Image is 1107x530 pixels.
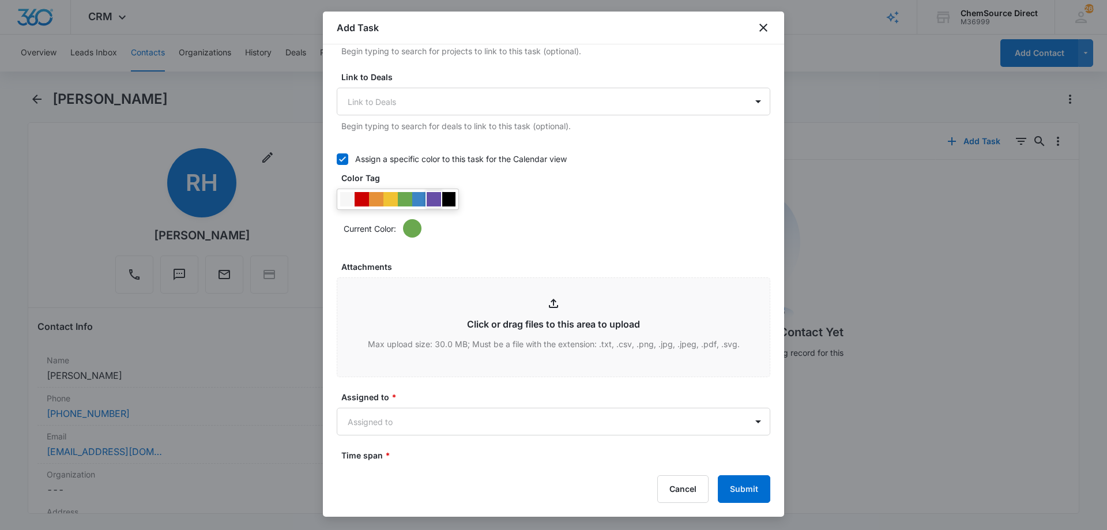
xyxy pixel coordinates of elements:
label: Assign a specific color to this task for the Calendar view [337,153,770,165]
div: #CC0000 [355,192,369,206]
div: #F6F6F6 [340,192,355,206]
label: Attachments [341,261,775,273]
label: Time span [341,449,775,461]
button: Cancel [657,475,709,503]
div: #000000 [441,192,455,206]
label: Assigned to [341,391,775,403]
p: Current Color: [344,223,396,235]
h1: Add Task [337,21,379,35]
button: close [756,21,770,35]
div: #e69138 [369,192,383,206]
label: Color Tag [341,172,775,184]
button: Submit [718,475,770,503]
div: #3d85c6 [412,192,427,206]
div: #674ea7 [427,192,441,206]
label: Link to Deals [341,71,775,83]
p: Begin typing to search for projects to link to this task (optional). [341,45,770,57]
div: #f1c232 [383,192,398,206]
div: #6aa84f [398,192,412,206]
p: Begin typing to search for deals to link to this task (optional). [341,120,770,132]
